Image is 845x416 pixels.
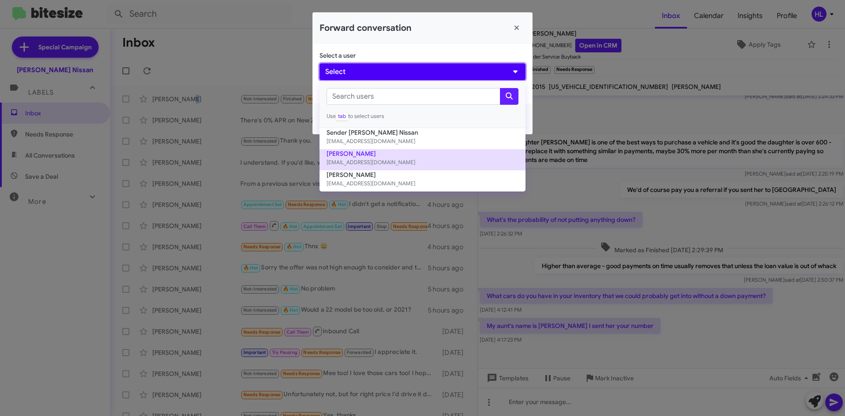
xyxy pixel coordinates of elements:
button: Close [508,19,525,37]
small: [EMAIL_ADDRESS][DOMAIN_NAME] [327,137,518,146]
button: Sender [PERSON_NAME] Nissan[EMAIL_ADDRESS][DOMAIN_NAME] [320,128,525,149]
h2: Forward conversation [320,21,411,35]
input: Search users [327,88,500,105]
small: [EMAIL_ADDRESS][DOMAIN_NAME] [327,179,518,188]
small: [EMAIL_ADDRESS][DOMAIN_NAME] [327,158,518,167]
button: Select [320,63,525,80]
small: Use to select users [327,112,518,121]
span: tab [336,112,348,120]
span: Select [325,66,345,77]
button: [PERSON_NAME][EMAIL_ADDRESS][DOMAIN_NAME] [320,149,525,170]
p: Select a user [320,51,525,60]
button: [PERSON_NAME][EMAIL_ADDRESS][DOMAIN_NAME] [320,170,525,191]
